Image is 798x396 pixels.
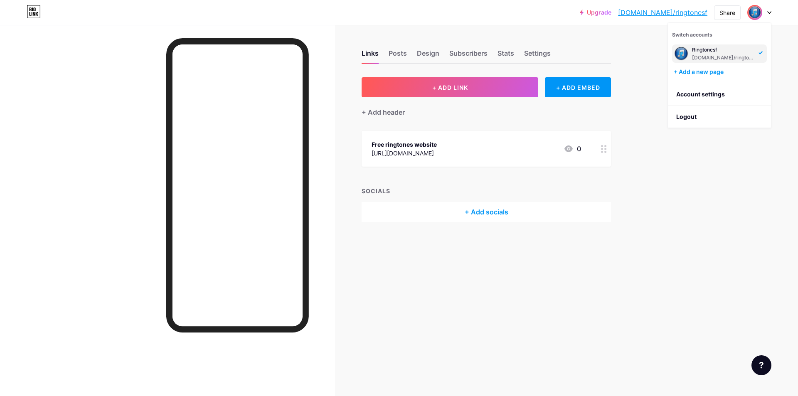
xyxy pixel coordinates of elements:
[498,48,514,63] div: Stats
[668,106,771,128] li: Logout
[564,144,581,154] div: 0
[668,83,771,106] a: Account settings
[362,187,611,195] div: SOCIALS
[672,32,712,38] span: Switch accounts
[417,48,439,63] div: Design
[748,6,761,19] img: ringtonesf
[674,46,689,61] img: ringtonesf
[362,107,405,117] div: + Add header
[432,84,468,91] span: + ADD LINK
[372,149,437,157] div: [URL][DOMAIN_NAME]
[692,54,756,61] div: [DOMAIN_NAME]/ringtonesf
[362,202,611,222] div: + Add socials
[618,7,707,17] a: [DOMAIN_NAME]/ringtonesf
[692,47,756,53] div: Ringtonesf
[389,48,407,63] div: Posts
[362,77,538,97] button: + ADD LINK
[719,8,735,17] div: Share
[372,140,437,149] div: Free ringtones website
[524,48,551,63] div: Settings
[580,9,611,16] a: Upgrade
[362,48,379,63] div: Links
[449,48,488,63] div: Subscribers
[545,77,611,97] div: + ADD EMBED
[674,68,767,76] div: + Add a new page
